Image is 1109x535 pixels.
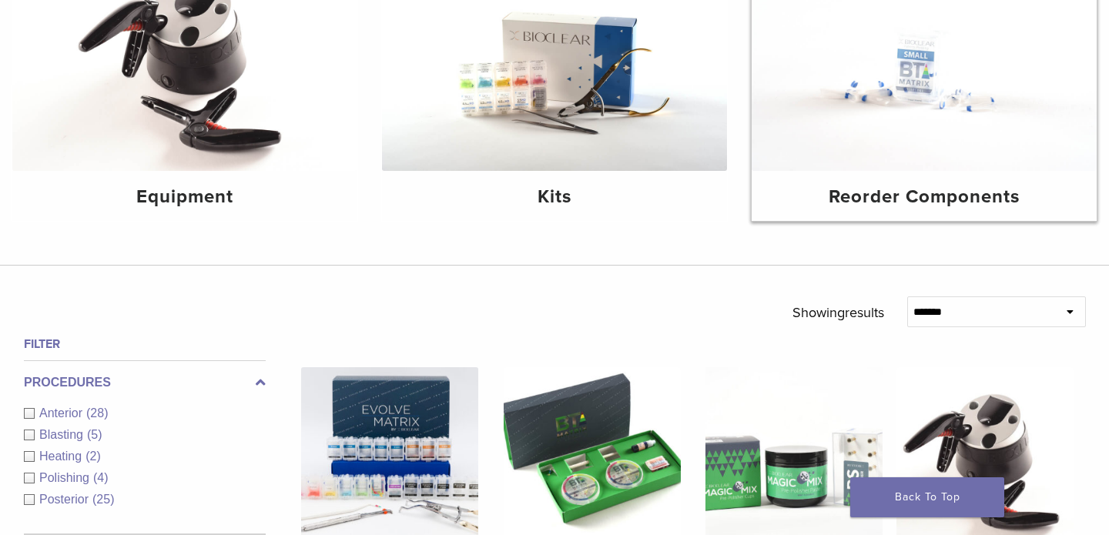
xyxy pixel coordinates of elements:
[25,183,345,211] h4: Equipment
[93,471,109,484] span: (4)
[24,373,266,392] label: Procedures
[394,183,715,211] h4: Kits
[39,406,86,420] span: Anterior
[764,183,1084,211] h4: Reorder Components
[92,493,114,506] span: (25)
[850,477,1004,517] a: Back To Top
[87,428,102,441] span: (5)
[85,450,101,463] span: (2)
[39,428,87,441] span: Blasting
[792,296,884,329] p: Showing results
[86,406,108,420] span: (28)
[39,493,92,506] span: Posterior
[39,450,85,463] span: Heating
[24,335,266,353] h4: Filter
[39,471,93,484] span: Polishing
